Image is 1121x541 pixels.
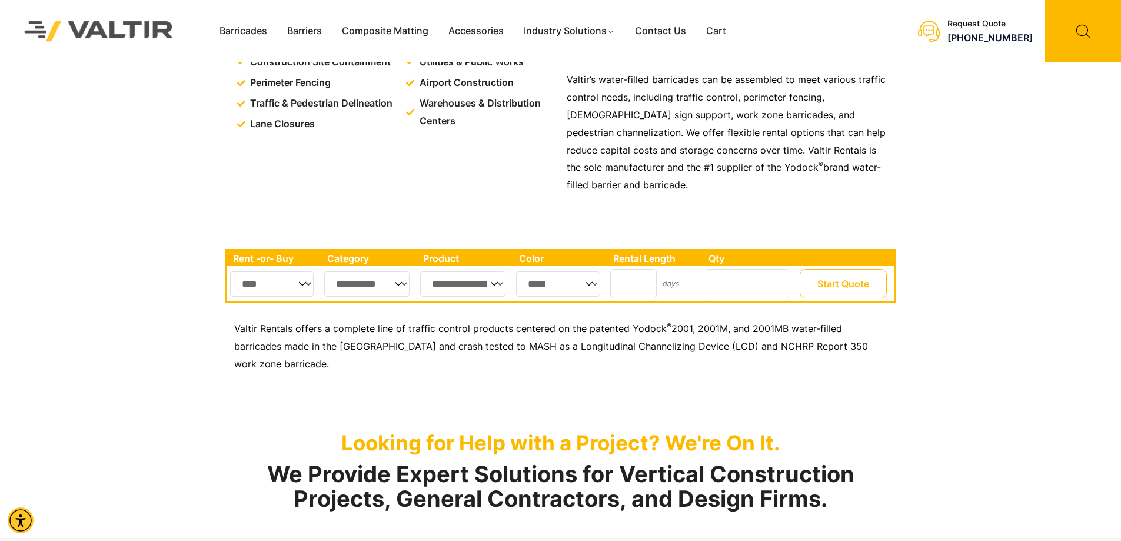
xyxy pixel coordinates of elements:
span: Airport Construction [417,74,514,92]
select: Single select [516,271,600,297]
input: Number [706,269,789,298]
a: Industry Solutions [514,22,625,40]
th: Qty [703,251,796,266]
select: Single select [324,271,410,297]
sup: ® [667,321,671,330]
input: Number [610,269,657,298]
a: Composite Matting [332,22,438,40]
small: days [662,279,679,288]
img: Valtir Rentals [9,5,189,57]
p: Looking for Help with a Project? We're On It. [225,430,896,455]
th: Product [417,251,513,266]
span: 2001, 2001M, and 2001MB water-filled barricades made in the [GEOGRAPHIC_DATA] and crash tested to... [234,323,868,370]
span: Construction Site Containment [247,54,391,71]
a: Accessories [438,22,514,40]
th: Category [321,251,418,266]
a: Cart [696,22,736,40]
div: Accessibility Menu [8,507,34,533]
button: Start Quote [800,269,887,298]
th: Color [513,251,608,266]
a: Barriers [277,22,332,40]
select: Single select [420,271,505,297]
span: Valtir Rentals offers a complete line of traffic control products centered on the patented Yodock [234,323,667,334]
span: Perimeter Fencing [247,74,331,92]
span: Lane Closures [247,115,315,133]
span: Warehouses & Distribution Centers [417,95,557,130]
a: Contact Us [625,22,696,40]
th: Rental Length [607,251,703,266]
select: Single select [230,271,314,297]
h2: We Provide Expert Solutions for Vertical Construction Projects, General Contractors, and Design F... [225,462,896,512]
sup: ® [819,160,823,169]
a: call (888) 496-3625 [947,32,1033,44]
span: Traffic & Pedestrian Delineation [247,95,392,112]
p: Valtir’s water-filled barricades can be assembled to meet various traffic control needs, includin... [567,71,890,194]
th: Rent -or- Buy [227,251,321,266]
a: Barricades [209,22,277,40]
span: Utilities & Public Works [417,54,524,71]
div: Request Quote [947,19,1033,29]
